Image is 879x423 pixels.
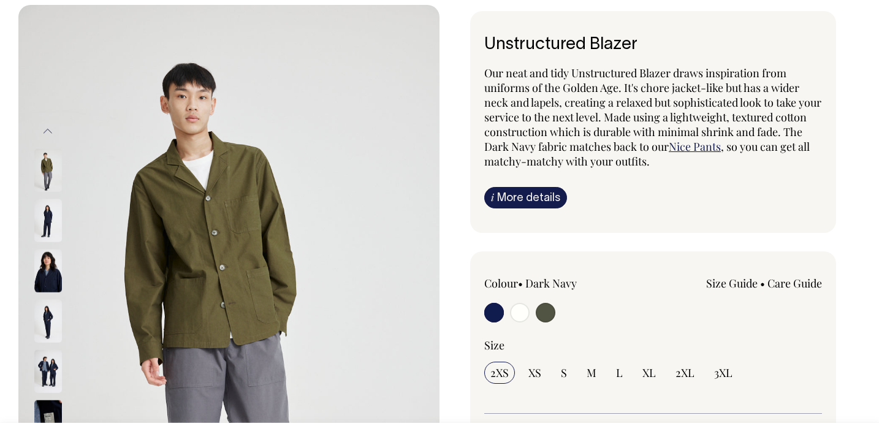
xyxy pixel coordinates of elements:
span: i [491,191,494,204]
img: dark-navy [34,349,62,392]
input: XS [522,362,547,384]
img: dark-navy [34,199,62,242]
span: 2XL [675,365,694,380]
span: S [561,365,567,380]
a: Care Guide [767,276,822,291]
label: Dark Navy [525,276,577,291]
span: M [587,365,596,380]
div: Colour [484,276,619,291]
img: olive [34,148,62,191]
h6: Unstructured Blazer [484,36,822,55]
input: L [610,362,629,384]
span: L [616,365,623,380]
span: • [518,276,523,291]
img: dark-navy [34,299,62,342]
input: 3XL [708,362,739,384]
input: 2XL [669,362,701,384]
a: iMore details [484,187,567,208]
span: , so you can get all matchy-matchy with your outfits. [484,139,810,169]
input: M [580,362,603,384]
span: XS [528,365,541,380]
a: Size Guide [706,276,758,291]
span: XL [642,365,656,380]
a: Nice Pants [669,139,721,154]
span: • [760,276,765,291]
input: XL [636,362,662,384]
img: dark-navy [34,249,62,292]
span: Our neat and tidy Unstructured Blazer draws inspiration from uniforms of the Golden Age. It's cho... [484,66,821,154]
input: S [555,362,573,384]
span: 3XL [714,365,732,380]
div: Size [484,338,822,352]
button: Previous [39,118,57,145]
span: 2XS [490,365,509,380]
input: 2XS [484,362,515,384]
